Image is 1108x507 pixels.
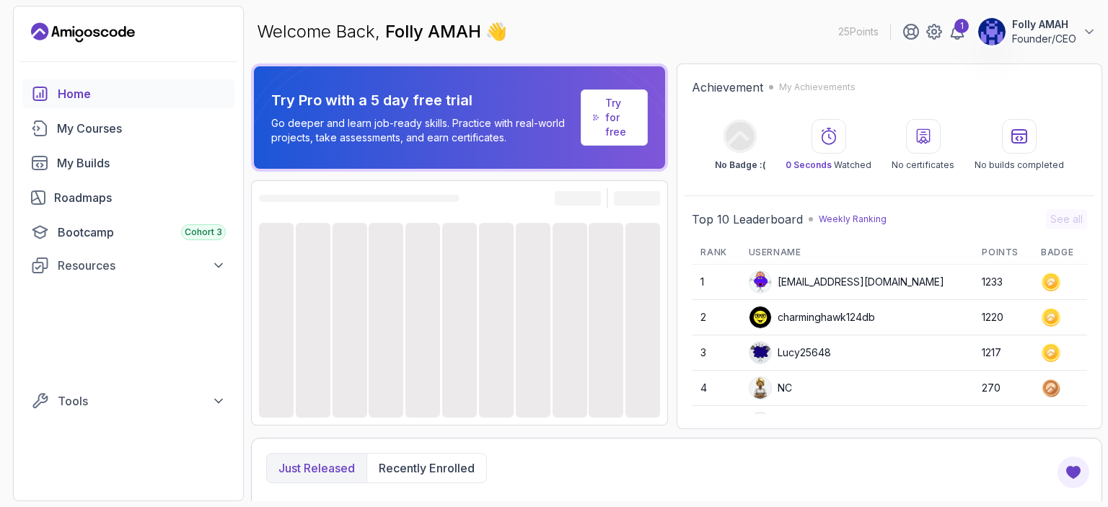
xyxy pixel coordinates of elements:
img: user profile image [749,307,771,328]
p: Try Pro with a 5 day free trial [271,90,575,110]
p: Just released [278,459,355,477]
img: default monster avatar [749,271,771,293]
span: 👋 [485,19,508,43]
div: My Builds [57,154,226,172]
p: No builds completed [975,159,1064,171]
div: 1 [954,19,969,33]
p: Welcome Back, [257,20,507,43]
p: Recently enrolled [379,459,475,477]
img: default monster avatar [749,342,771,363]
p: 25 Points [838,25,879,39]
button: Open Feedback Button [1056,455,1091,490]
div: Resources [58,257,226,274]
th: Badge [1032,241,1087,265]
td: 1233 [973,265,1032,300]
p: Go deeper and learn job-ready skills. Practice with real-world projects, take assessments, and ea... [271,116,575,145]
div: asifahmedjesi [749,412,843,435]
p: My Achievements [779,81,856,93]
div: Roadmaps [54,189,226,206]
td: 4 [692,371,739,406]
a: Try for free [605,96,636,139]
img: user profile image [749,413,771,434]
div: Bootcamp [58,224,226,241]
span: Folly AMAH [385,21,485,42]
span: Cohort 3 [185,226,222,238]
td: 2 [692,300,739,335]
p: No Badge :( [715,159,765,171]
p: Watched [786,159,871,171]
img: user profile image [749,377,771,399]
button: See all [1046,209,1087,229]
button: Resources [22,252,234,278]
div: Home [58,85,226,102]
div: Tools [58,392,226,410]
td: 1217 [973,335,1032,371]
a: 1 [949,23,966,40]
button: Recently enrolled [366,454,486,482]
p: Weekly Ranking [819,213,887,225]
h2: Top 10 Leaderboard [692,211,803,228]
button: Just released [267,454,366,482]
h2: Achievement [692,79,763,96]
button: Tools [22,388,234,414]
a: builds [22,149,234,177]
a: Try for free [581,89,648,146]
button: user profile imageFolly AMAHFounder/CEO [977,17,1096,46]
th: Points [973,241,1032,265]
td: 266 [973,406,1032,441]
div: Lucy25648 [749,341,831,364]
a: roadmaps [22,183,234,212]
a: home [22,79,234,108]
td: 1220 [973,300,1032,335]
td: 5 [692,406,739,441]
div: My Courses [57,120,226,137]
p: Folly AMAH [1012,17,1076,32]
div: NC [749,376,792,400]
a: bootcamp [22,218,234,247]
span: 0 Seconds [786,159,832,170]
p: No certificates [892,159,954,171]
div: charminghawk124db [749,306,875,329]
img: user profile image [978,18,1006,45]
td: 1 [692,265,739,300]
td: 270 [973,371,1032,406]
a: courses [22,114,234,143]
p: Founder/CEO [1012,32,1076,46]
th: Username [740,241,974,265]
td: 3 [692,335,739,371]
div: [EMAIL_ADDRESS][DOMAIN_NAME] [749,270,944,294]
th: Rank [692,241,739,265]
a: Landing page [31,21,135,44]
